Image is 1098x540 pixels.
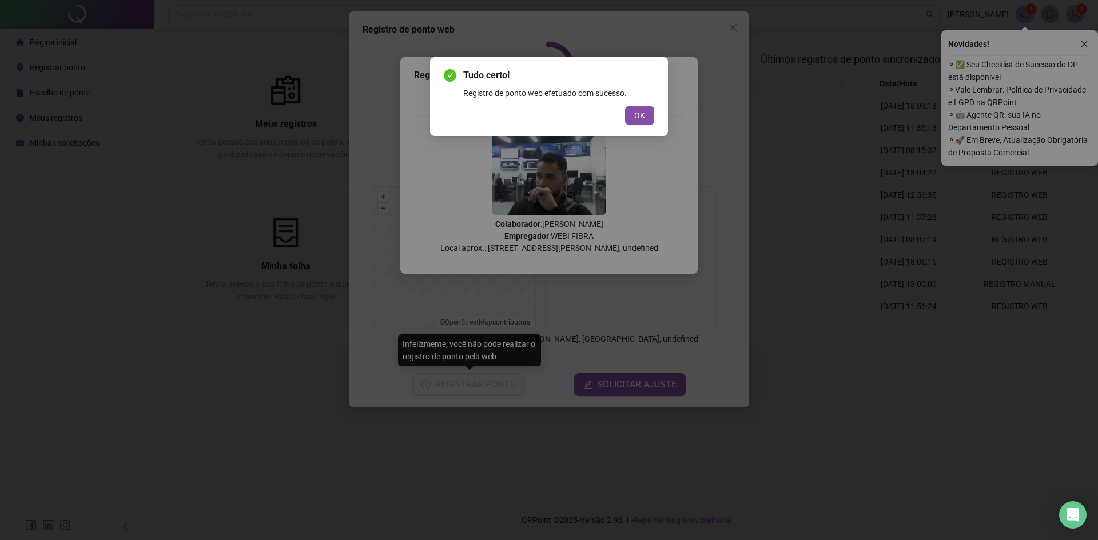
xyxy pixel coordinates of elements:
[625,106,654,125] button: OK
[463,69,654,82] span: Tudo certo!
[1059,501,1087,529] div: Open Intercom Messenger
[444,69,456,82] span: check-circle
[463,87,654,99] div: Registro de ponto web efetuado com sucesso.
[634,109,645,122] span: OK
